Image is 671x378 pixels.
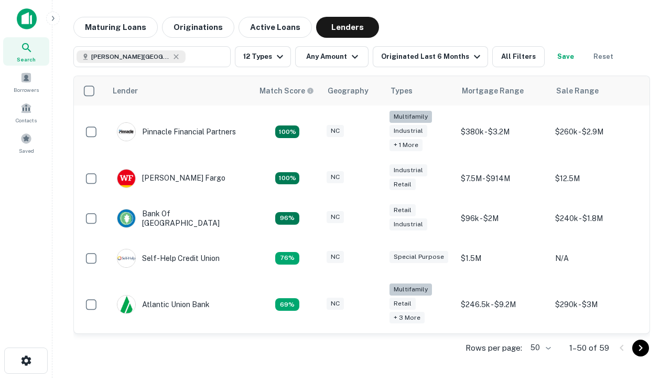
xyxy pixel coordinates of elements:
div: Industrial [389,164,427,176]
img: picture [117,170,135,187]
div: Matching Properties: 14, hasApolloMatch: undefined [275,212,299,225]
th: Geography [321,76,384,106]
td: $260k - $2.9M [550,106,644,159]
div: Multifamily [389,283,432,296]
a: Contacts [3,98,49,127]
img: picture [117,123,135,141]
img: picture [117,296,135,313]
th: Lender [106,76,253,106]
div: Types [391,85,413,97]
button: 12 Types [235,46,291,67]
div: Atlantic Union Bank [117,295,210,314]
div: [PERSON_NAME] Fargo [117,169,225,188]
span: Saved [19,146,34,155]
a: Search [3,37,49,66]
div: Retail [389,178,416,191]
div: Retail [389,298,416,310]
img: capitalize-icon.png [17,8,37,29]
button: Any Amount [295,46,369,67]
span: Search [17,55,36,64]
div: NC [327,211,344,223]
td: $380k - $3.2M [456,106,550,159]
div: Matching Properties: 11, hasApolloMatch: undefined [275,252,299,265]
div: Originated Last 6 Months [381,50,483,63]
div: Bank Of [GEOGRAPHIC_DATA] [117,209,243,228]
td: $7.5M - $914M [456,159,550,198]
div: Self-help Credit Union [117,249,220,268]
p: 1–50 of 59 [569,342,609,354]
div: Matching Properties: 26, hasApolloMatch: undefined [275,125,299,138]
td: $240k - $1.8M [550,198,644,238]
button: Lenders [316,17,379,38]
div: Retail [389,204,416,216]
div: + 3 more [389,312,425,324]
button: Go to next page [632,340,649,356]
button: Originated Last 6 Months [373,46,488,67]
div: Mortgage Range [462,85,524,97]
iframe: Chat Widget [619,294,671,344]
td: $290k - $3M [550,278,644,331]
div: Matching Properties: 10, hasApolloMatch: undefined [275,298,299,311]
td: N/A [550,238,644,278]
span: Contacts [16,116,37,124]
div: Industrial [389,125,427,137]
div: NC [327,298,344,310]
div: Geography [328,85,369,97]
span: Borrowers [14,86,39,94]
div: Capitalize uses an advanced AI algorithm to match your search with the best lender. The match sco... [259,85,314,97]
div: NC [327,125,344,137]
a: Saved [3,129,49,157]
div: Pinnacle Financial Partners [117,122,236,141]
div: + 1 more [389,139,423,151]
td: $1.5M [456,238,550,278]
td: $12.5M [550,159,644,198]
button: All Filters [492,46,545,67]
th: Capitalize uses an advanced AI algorithm to match your search with the best lender. The match sco... [253,76,321,106]
div: Industrial [389,218,427,230]
div: NC [327,251,344,263]
p: Rows per page: [466,342,522,354]
div: Matching Properties: 15, hasApolloMatch: undefined [275,172,299,185]
div: Sale Range [556,85,599,97]
div: 50 [526,340,553,355]
button: Active Loans [239,17,312,38]
img: picture [117,249,135,267]
th: Sale Range [550,76,644,106]
img: picture [117,209,135,227]
button: Save your search to get updates of matches that match your search criteria. [549,46,582,67]
button: Maturing Loans [73,17,158,38]
div: Multifamily [389,111,432,123]
th: Types [384,76,456,106]
div: NC [327,171,344,183]
td: $246.5k - $9.2M [456,278,550,331]
a: Borrowers [3,68,49,96]
td: $96k - $2M [456,198,550,238]
div: Lender [113,85,138,97]
h6: Match Score [259,85,312,97]
span: [PERSON_NAME][GEOGRAPHIC_DATA], [GEOGRAPHIC_DATA] [91,52,170,61]
button: Originations [162,17,234,38]
div: Special Purpose [389,251,448,263]
button: Reset [587,46,620,67]
th: Mortgage Range [456,76,550,106]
